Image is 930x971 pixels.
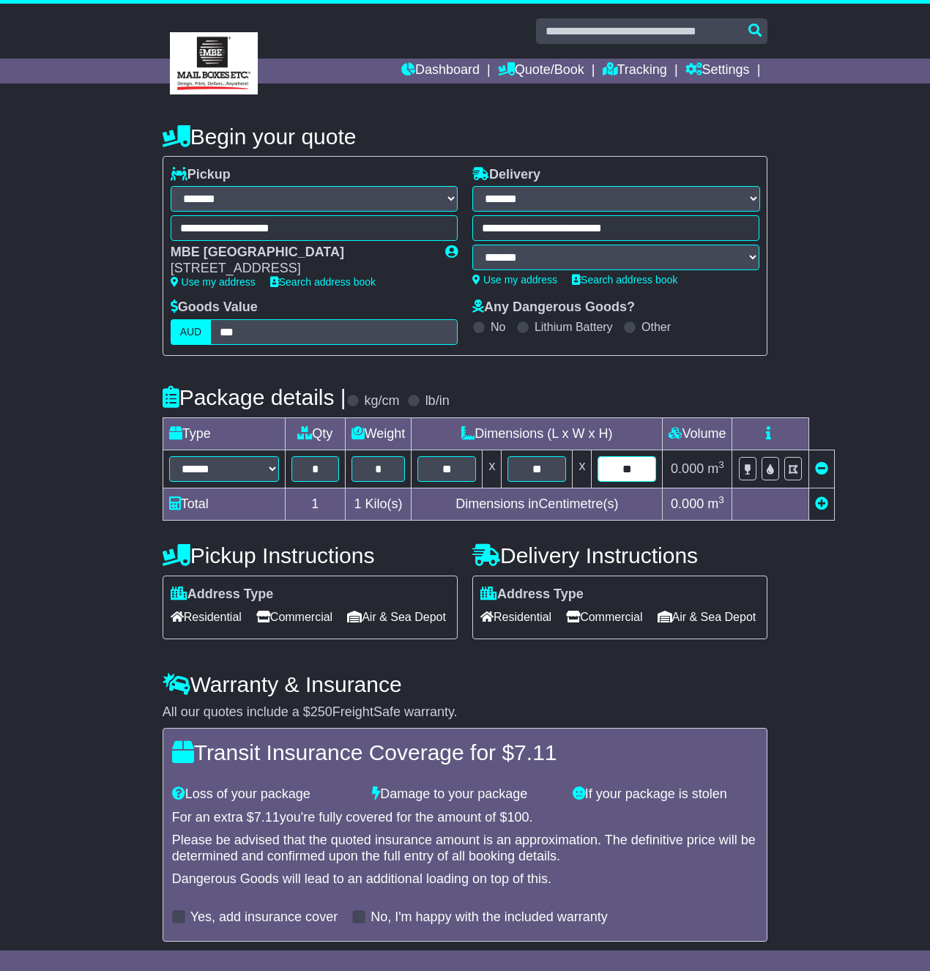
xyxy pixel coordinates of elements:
[171,245,431,261] div: MBE [GEOGRAPHIC_DATA]
[171,587,274,603] label: Address Type
[472,167,540,183] label: Delivery
[480,587,584,603] label: Address Type
[472,274,557,286] a: Use my address
[163,672,768,696] h4: Warranty & Insurance
[163,385,346,409] h4: Package details |
[573,450,592,488] td: x
[163,488,285,520] td: Total
[354,496,362,511] span: 1
[163,417,285,450] td: Type
[285,488,345,520] td: 1
[641,320,671,334] label: Other
[190,909,338,926] label: Yes, add insurance cover
[707,496,724,511] span: m
[472,300,635,316] label: Any Dangerous Goods?
[491,320,505,334] label: No
[507,810,529,825] span: 100
[171,300,258,316] label: Goods Value
[172,833,759,864] div: Please be advised that the quoted insurance amount is an approximation. The definitive price will...
[483,450,502,488] td: x
[498,59,584,83] a: Quote/Book
[310,704,332,719] span: 250
[172,871,759,888] div: Dangerous Goods will lead to an additional loading on top of this.
[425,393,450,409] label: lb/in
[163,124,768,149] h4: Begin your quote
[172,740,759,764] h4: Transit Insurance Coverage for $
[285,417,345,450] td: Qty
[171,167,231,183] label: Pickup
[663,417,732,450] td: Volume
[535,320,613,334] label: Lithium Battery
[171,276,256,288] a: Use my address
[256,606,332,628] span: Commercial
[365,786,565,803] div: Damage to your package
[270,276,376,288] a: Search address book
[345,417,412,450] td: Weight
[365,393,400,409] label: kg/cm
[171,606,242,628] span: Residential
[163,704,768,721] div: All our quotes include a $ FreightSafe warranty.
[163,543,458,568] h4: Pickup Instructions
[165,786,365,803] div: Loss of your package
[347,606,446,628] span: Air & Sea Depot
[658,606,756,628] span: Air & Sea Depot
[480,606,551,628] span: Residential
[345,488,412,520] td: Kilo(s)
[371,909,608,926] label: No, I'm happy with the included warranty
[707,461,724,476] span: m
[718,494,724,505] sup: 3
[685,59,750,83] a: Settings
[401,59,480,83] a: Dashboard
[572,274,677,286] a: Search address book
[171,261,431,277] div: [STREET_ADDRESS]
[172,810,759,826] div: For an extra $ you're fully covered for the amount of $ .
[472,543,767,568] h4: Delivery Instructions
[671,496,704,511] span: 0.000
[514,740,557,764] span: 7.11
[412,488,663,520] td: Dimensions in Centimetre(s)
[815,461,828,476] a: Remove this item
[671,461,704,476] span: 0.000
[171,319,212,345] label: AUD
[815,496,828,511] a: Add new item
[412,417,663,450] td: Dimensions (L x W x H)
[565,786,766,803] div: If your package is stolen
[566,606,642,628] span: Commercial
[254,810,280,825] span: 7.11
[718,459,724,470] sup: 3
[603,59,667,83] a: Tracking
